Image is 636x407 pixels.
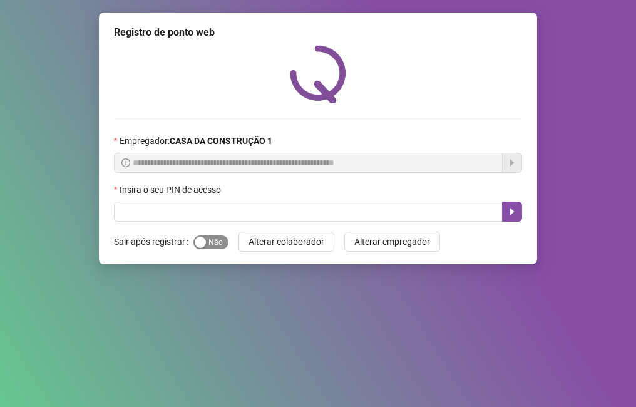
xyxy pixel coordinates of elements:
[238,232,334,252] button: Alterar colaborador
[120,134,272,148] span: Empregador :
[344,232,440,252] button: Alterar empregador
[121,158,130,167] span: info-circle
[114,25,522,40] div: Registro de ponto web
[114,232,193,252] label: Sair após registrar
[354,235,430,249] span: Alterar empregador
[249,235,324,249] span: Alterar colaborador
[290,45,346,103] img: QRPoint
[507,207,517,217] span: caret-right
[170,136,272,146] strong: CASA DA CONSTRUÇÃO 1
[114,183,229,197] label: Insira o seu PIN de acesso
